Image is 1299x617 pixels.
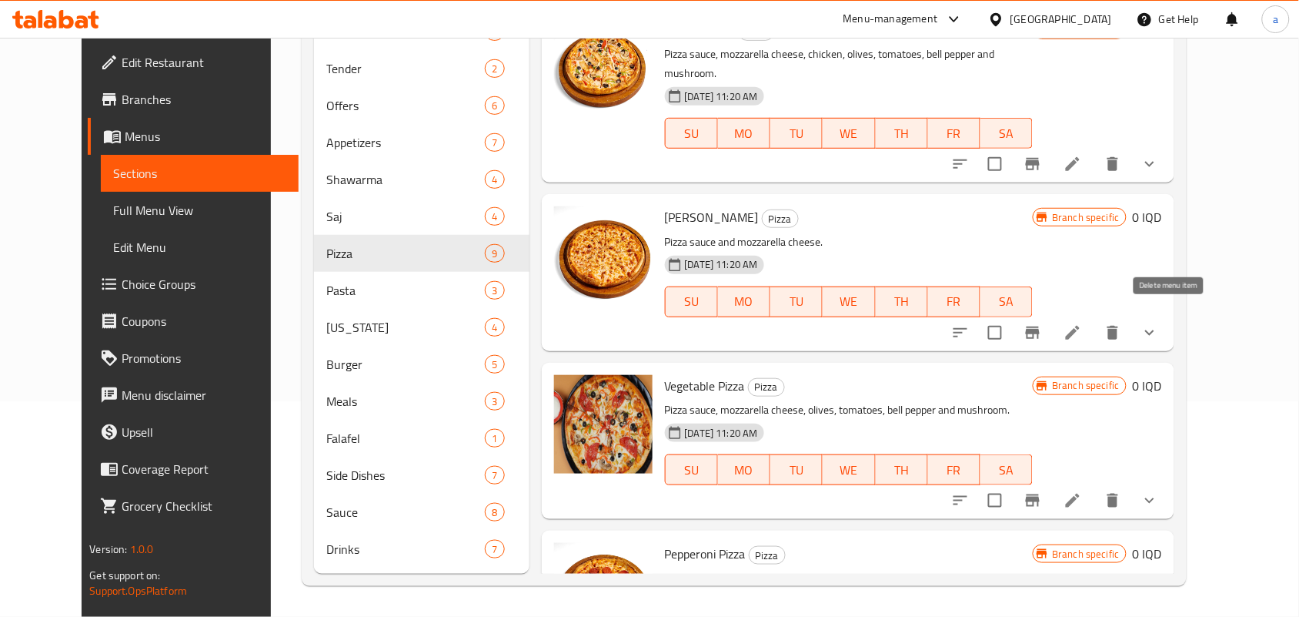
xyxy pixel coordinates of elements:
span: Coupons [122,312,286,330]
div: Falafel [326,429,485,448]
button: Branch-specific-item [1014,482,1051,519]
button: TH [876,118,928,149]
span: Select to update [979,485,1011,517]
span: Full Menu View [113,201,286,220]
div: items [485,133,504,152]
button: MO [718,454,770,485]
span: Sections [113,164,286,183]
span: Pizza [326,244,485,263]
button: SU [665,118,718,149]
span: Branch specific [1046,210,1125,225]
div: Pizza9 [314,235,529,272]
div: items [485,466,504,485]
svg: Show Choices [1140,491,1159,510]
span: 7 [486,468,503,483]
span: Shawarma [326,170,485,189]
span: Appetizers [326,133,485,152]
span: Choice Groups [122,275,286,293]
button: TU [770,287,823,317]
span: 3 [486,394,503,409]
span: TH [882,122,922,145]
span: MO [724,290,764,313]
span: 7 [486,136,503,150]
svg: Show Choices [1140,324,1159,342]
span: 4 [486,173,503,187]
div: [GEOGRAPHIC_DATA] [1010,11,1112,28]
button: FR [928,118,980,149]
button: sort-choices [942,482,979,519]
img: Vegetable Pizza [554,375,653,474]
div: Burger5 [314,346,529,383]
div: Pizza [762,210,799,228]
span: SU [672,459,712,481]
a: Menu disclaimer [88,377,299,414]
div: Sauce8 [314,494,529,531]
button: TH [876,454,928,485]
span: Burger [326,355,485,374]
nav: Menu sections [314,7,529,574]
span: FR [934,122,974,145]
a: Edit menu item [1064,324,1082,342]
button: MO [718,118,770,149]
span: TU [776,122,816,145]
p: Pizza sauce, mozzarella cheese, chicken, olives, tomatoes, bell pepper and mushroom. [665,45,1034,83]
span: MO [724,122,764,145]
span: Menu disclaimer [122,386,286,404]
div: items [485,207,504,226]
a: Edit Restaurant [88,44,299,81]
a: Sections [101,155,299,192]
div: items [485,318,504,337]
a: Grocery Checklist [88,488,299,525]
span: 1 [486,431,503,446]
span: 9 [486,246,503,261]
span: WE [829,459,869,481]
div: Tender2 [314,50,529,87]
div: Side Dishes7 [314,457,529,494]
h6: 0 IQD [1133,543,1162,565]
span: a [1273,11,1278,28]
div: Shawarma4 [314,161,529,198]
span: Menus [125,127,286,146]
span: 2 [486,62,503,76]
span: Pizza [763,210,798,228]
span: SU [672,290,712,313]
div: Tender [326,59,485,78]
a: Menus [88,118,299,155]
span: [US_STATE] [326,318,485,337]
h6: 0 IQD [1133,19,1162,41]
div: items [485,96,504,115]
button: sort-choices [942,314,979,351]
button: FR [928,287,980,317]
span: Coverage Report [122,460,286,478]
div: items [485,540,504,558]
span: FR [934,459,974,481]
span: Meals [326,392,485,411]
span: Vegetable Pizza [665,374,745,397]
span: 5 [486,357,503,372]
span: Edit Restaurant [122,53,286,72]
a: Coverage Report [88,451,299,488]
div: items [485,170,504,189]
span: Sauce [326,503,485,521]
div: items [485,59,504,78]
span: WE [829,122,869,145]
div: Side Dishes [326,466,485,485]
span: [DATE] 11:20 AM [679,89,764,104]
button: sort-choices [942,146,979,183]
span: 3 [486,283,503,298]
a: Choice Groups [88,266,299,303]
div: Drinks7 [314,531,529,568]
button: SU [665,454,718,485]
h6: 0 IQD [1133,206,1162,228]
a: Coupons [88,303,299,340]
div: Pizza [749,546,786,565]
button: SA [980,454,1033,485]
span: 1.0.0 [130,539,154,559]
span: Saj [326,207,485,226]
